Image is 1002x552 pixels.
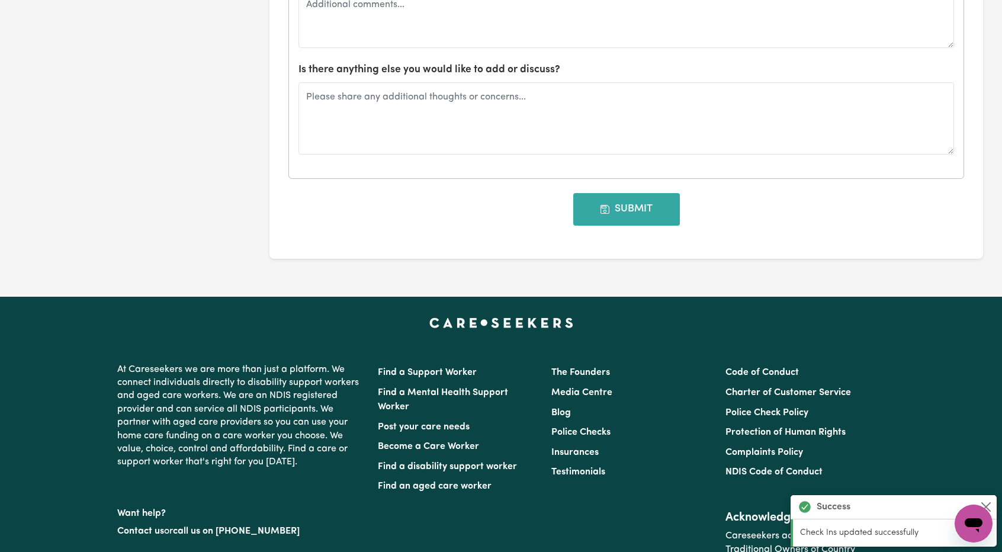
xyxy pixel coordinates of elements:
a: Find a Mental Health Support Worker [378,388,508,412]
p: or [117,520,364,543]
a: Find a Support Worker [378,368,477,377]
a: Post your care needs [378,422,470,432]
a: Testimonials [551,467,605,477]
a: Contact us [117,527,164,536]
a: Police Check Policy [725,408,808,418]
a: call us on [PHONE_NUMBER] [173,527,300,536]
a: Find an aged care worker [378,482,492,491]
p: Check Ins updated successfully [800,527,990,540]
button: Close [979,500,993,514]
button: Submit [573,193,680,225]
a: Careseekers home page [429,318,573,328]
p: Want help? [117,502,364,520]
a: The Founders [551,368,610,377]
p: At Careseekers we are more than just a platform. We connect individuals directly to disability su... [117,358,364,474]
a: Media Centre [551,388,612,397]
h2: Acknowledgement of Country [725,511,885,525]
a: Police Checks [551,428,611,437]
strong: Success [817,500,850,514]
a: Become a Care Worker [378,442,479,451]
a: Find a disability support worker [378,462,517,471]
a: Blog [551,408,571,418]
label: Is there anything else you would like to add or discuss? [298,62,560,78]
a: Protection of Human Rights [725,428,846,437]
a: Complaints Policy [725,448,803,457]
a: Code of Conduct [725,368,799,377]
a: Charter of Customer Service [725,388,851,397]
a: Insurances [551,448,599,457]
a: NDIS Code of Conduct [725,467,823,477]
iframe: Button to launch messaging window [955,505,993,543]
